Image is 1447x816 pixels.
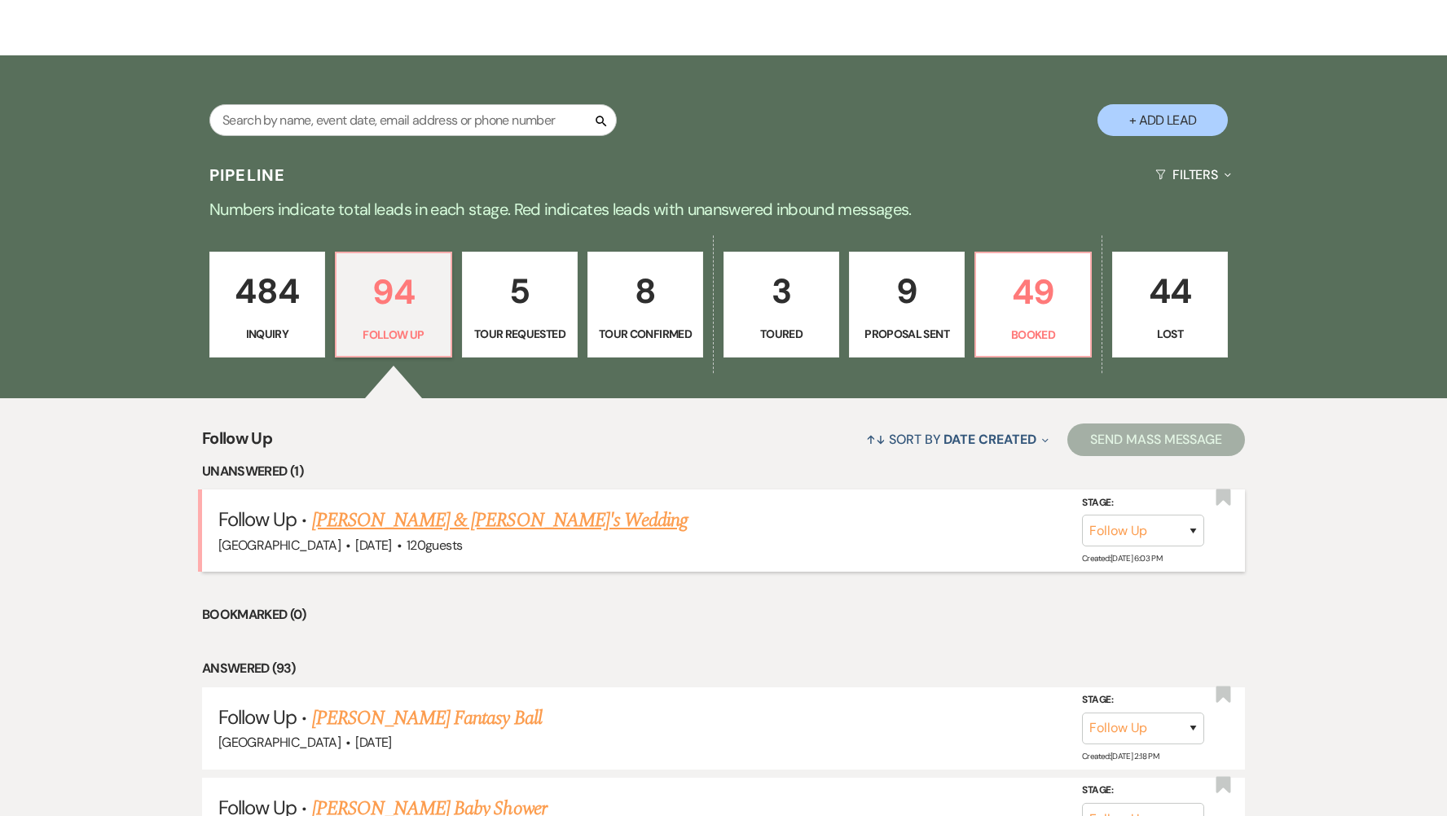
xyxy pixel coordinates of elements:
a: 94Follow Up [335,252,452,358]
p: 44 [1123,264,1217,318]
p: 3 [734,264,829,318]
span: Follow Up [202,426,272,461]
button: + Add Lead [1097,104,1228,136]
p: 9 [860,264,954,318]
li: Bookmarked (0) [202,604,1245,625]
p: 8 [598,264,693,318]
p: Toured [734,325,829,343]
span: [DATE] [355,734,391,751]
a: [PERSON_NAME] & [PERSON_NAME]'s Wedding [312,506,688,535]
a: 9Proposal Sent [849,252,965,358]
a: 49Booked [974,252,1092,358]
a: 44Lost [1112,252,1228,358]
p: Inquiry [220,325,314,343]
p: 484 [220,264,314,318]
p: Booked [986,326,1080,344]
h3: Pipeline [209,164,286,186]
span: [GEOGRAPHIC_DATA] [218,734,341,751]
button: Filters [1149,153,1238,196]
span: Date Created [943,431,1036,448]
span: Follow Up [218,507,297,532]
span: 120 guests [407,537,462,554]
a: 5Tour Requested [462,252,578,358]
input: Search by name, event date, email address or phone number [209,104,617,136]
p: Lost [1123,325,1217,343]
label: Stage: [1082,782,1204,800]
a: 484Inquiry [209,252,325,358]
span: Created: [DATE] 2:18 PM [1082,751,1159,761]
p: 94 [346,265,441,319]
span: [GEOGRAPHIC_DATA] [218,537,341,554]
a: 8Tour Confirmed [587,252,703,358]
p: Tour Confirmed [598,325,693,343]
span: Follow Up [218,704,297,730]
span: Created: [DATE] 6:03 PM [1082,553,1162,564]
a: [PERSON_NAME] Fantasy Ball [312,704,542,733]
p: 49 [986,265,1080,319]
p: Numbers indicate total leads in each stage. Red indicates leads with unanswered inbound messages. [137,196,1310,222]
button: Send Mass Message [1067,423,1245,456]
a: 3Toured [723,252,839,358]
li: Unanswered (1) [202,461,1245,482]
p: Proposal Sent [860,325,954,343]
p: 5 [473,264,567,318]
label: Stage: [1082,494,1204,512]
li: Answered (93) [202,658,1245,679]
button: Sort By Date Created [860,418,1055,461]
p: Tour Requested [473,325,567,343]
span: [DATE] [355,537,391,554]
span: ↑↓ [866,431,886,448]
p: Follow Up [346,326,441,344]
label: Stage: [1082,691,1204,709]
